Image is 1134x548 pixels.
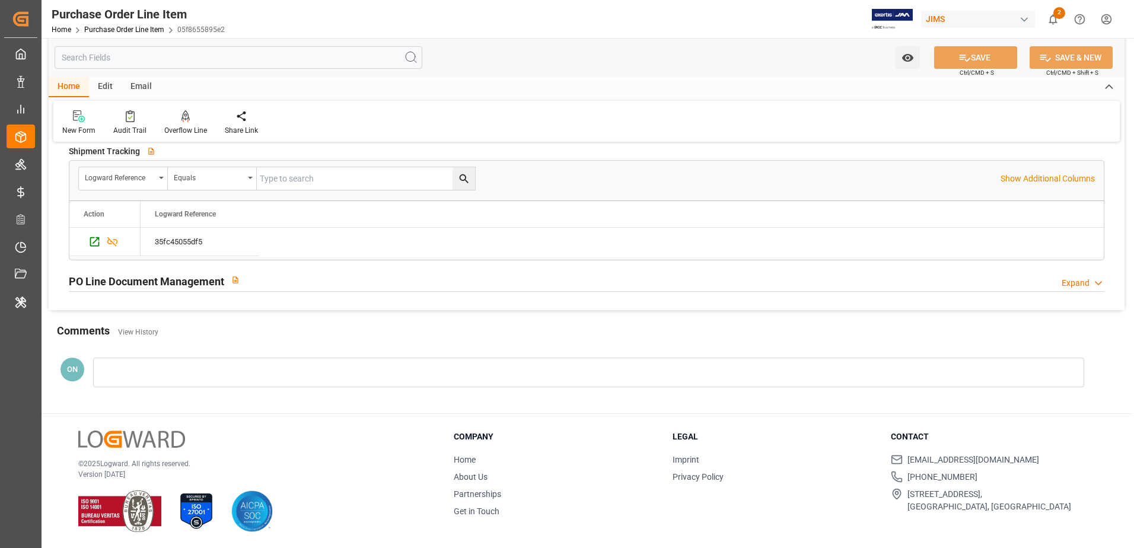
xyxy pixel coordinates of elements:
div: Audit Trail [113,125,146,136]
a: About Us [454,472,488,482]
p: Version [DATE] [78,469,424,480]
input: Type to search [257,167,475,190]
img: ISO 27001 Certification [176,490,217,532]
a: View History [118,328,158,336]
button: show 2 new notifications [1040,6,1066,33]
h3: Contact [891,431,1095,443]
span: [PHONE_NUMBER] [907,471,977,483]
span: 2 [1053,7,1065,19]
div: Logward Reference [85,170,155,183]
a: Purchase Order Line Item [84,26,164,34]
div: Press SPACE to select this row. [141,228,259,256]
a: Home [454,455,476,464]
span: Logward Reference [155,210,216,218]
input: Search Fields [55,46,422,69]
a: Partnerships [454,489,501,499]
div: Email [122,77,161,97]
img: Exertis%20JAM%20-%20Email%20Logo.jpg_1722504956.jpg [872,9,913,30]
div: Share Link [225,125,258,136]
h3: Company [454,431,658,443]
div: 35fc45055df5 [141,228,259,256]
a: Get in Touch [454,506,499,516]
img: Logward Logo [78,431,185,448]
a: Privacy Policy [673,472,724,482]
button: open menu [168,167,257,190]
h3: Legal [673,431,877,443]
img: AICPA SOC [231,490,273,532]
div: JIMS [921,11,1035,28]
button: JIMS [921,8,1040,30]
a: Home [52,26,71,34]
h2: PO Line Document Management [69,273,224,289]
a: Imprint [673,455,699,464]
p: © 2025 Logward. All rights reserved. [78,458,424,469]
div: New Form [62,125,95,136]
button: SAVE & NEW [1030,46,1113,69]
button: View description [224,269,247,291]
button: SAVE [934,46,1017,69]
p: Show Additional Columns [1001,173,1095,185]
div: Expand [1062,277,1090,289]
span: Ctrl/CMD + Shift + S [1046,68,1098,77]
img: ISO 9001 & ISO 14001 Certification [78,490,161,532]
span: [STREET_ADDRESS], [GEOGRAPHIC_DATA], [GEOGRAPHIC_DATA] [907,488,1071,513]
div: Edit [89,77,122,97]
span: Shipment Tracking [69,145,140,158]
div: Action [84,210,104,218]
span: Ctrl/CMD + S [960,68,994,77]
div: Overflow Line [164,125,207,136]
h2: Comments [57,323,110,339]
div: Press SPACE to select this row. [69,228,141,256]
div: Purchase Order Line Item [52,5,225,23]
button: open menu [79,167,168,190]
div: Equals [174,170,244,183]
button: search button [453,167,475,190]
span: [EMAIL_ADDRESS][DOMAIN_NAME] [907,454,1039,466]
button: Help Center [1066,6,1093,33]
button: open menu [896,46,920,69]
div: Home [49,77,89,97]
span: ON [67,365,78,374]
